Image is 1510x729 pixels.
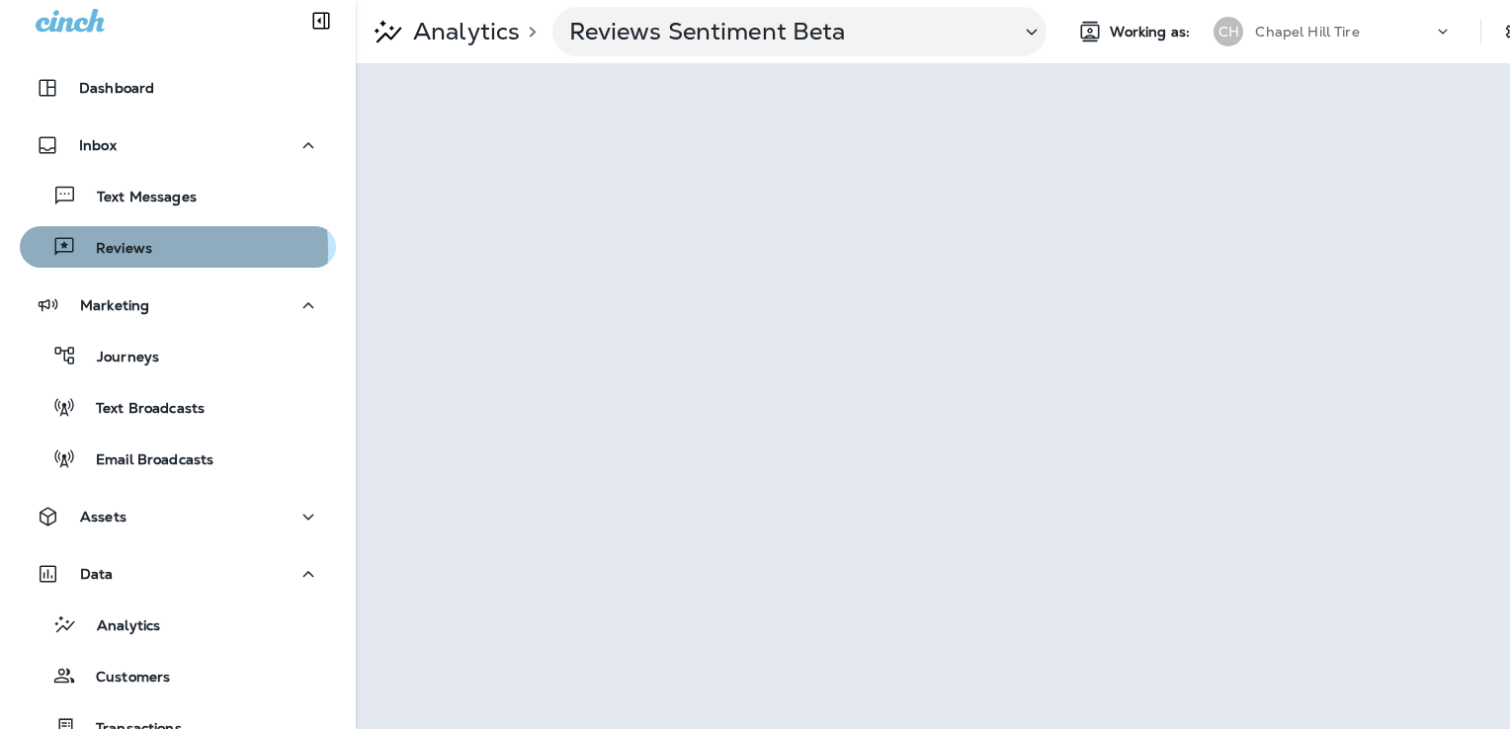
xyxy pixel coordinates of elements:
[294,1,349,40] button: Collapse Sidebar
[20,285,336,325] button: Marketing
[20,335,336,376] button: Journeys
[20,438,336,479] button: Email Broadcasts
[520,24,537,40] p: >
[405,17,520,46] p: Analytics
[20,175,336,216] button: Text Messages
[569,17,1004,46] p: Reviews Sentiment Beta
[1110,24,1194,40] span: Working as:
[76,669,170,688] p: Customers
[79,80,154,96] p: Dashboard
[20,68,336,108] button: Dashboard
[20,604,336,645] button: Analytics
[80,297,149,313] p: Marketing
[20,554,336,594] button: Data
[76,240,152,259] p: Reviews
[80,566,114,582] p: Data
[77,617,160,636] p: Analytics
[80,509,126,525] p: Assets
[1214,17,1243,46] div: CH
[76,451,213,470] p: Email Broadcasts
[20,386,336,428] button: Text Broadcasts
[20,655,336,696] button: Customers
[77,189,197,207] p: Text Messages
[76,400,205,419] p: Text Broadcasts
[20,226,336,268] button: Reviews
[79,137,117,153] p: Inbox
[20,125,336,165] button: Inbox
[77,349,159,367] p: Journeys
[1255,24,1359,40] p: Chapel Hill Tire
[20,497,336,536] button: Assets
